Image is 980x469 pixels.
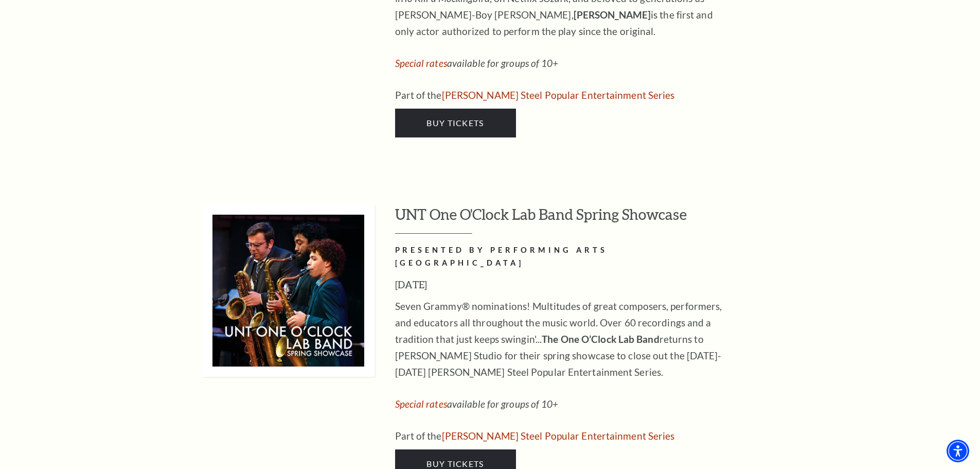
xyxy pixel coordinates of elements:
[395,87,729,103] p: Part of the
[395,333,722,378] span: returns to [PERSON_NAME] Studio for their spring showcase to close out the [DATE]-[DATE] [PERSON_...
[395,428,729,444] p: Part of the
[395,298,729,380] p: Seven Grammy® nominations! Multitudes of great composers, performers, and educators all throughou...
[947,440,969,462] div: Accessibility Menu
[395,109,516,137] a: Buy Tickets
[202,204,375,377] img: UNT One O'Clock Lab Band Spring Showcase
[395,276,729,293] h3: [DATE]
[395,204,809,234] h3: UNT One O'Clock Lab Band Spring Showcase
[574,9,651,21] strong: [PERSON_NAME]
[542,333,659,345] strong: The One O’Clock Lab Band
[395,57,447,69] a: Special rates
[395,398,559,410] em: available for groups of 10+
[395,398,447,410] a: Special rates
[426,118,484,128] span: Buy Tickets
[442,89,675,101] a: Irwin Steel Popular Entertainment Series - open in a new tab
[442,430,675,442] a: Irwin Steel Popular Entertainment Series - open in a new tab
[395,57,559,69] em: available for groups of 10+
[395,244,729,270] h2: PRESENTED BY PERFORMING ARTS [GEOGRAPHIC_DATA]
[426,459,484,468] span: Buy Tickets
